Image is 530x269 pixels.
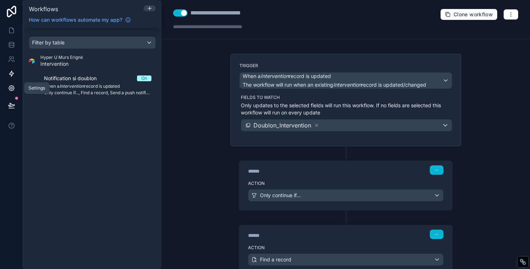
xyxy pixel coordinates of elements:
[26,16,134,23] a: How can workflows automate my app?
[440,9,498,20] button: Clone workflow
[239,63,452,69] label: Trigger
[243,73,331,80] span: When a record is updated
[454,11,493,18] span: Clone workflow
[241,102,452,116] p: Only updates to the selected fields will run this workflow. If no fields are selected this workfl...
[333,82,361,88] em: Intervention
[520,259,526,265] div: Restore Info Box &#10;&#10;NoFollow Info:&#10; META-Robots NoFollow: &#09;false&#10; META-Robots ...
[243,82,426,88] span: The workflow will run when an existing record is updated/changed
[29,16,122,23] span: How can workflows automate my app?
[261,73,289,79] em: Intervention
[248,189,443,201] button: Only continue if...
[239,72,452,89] button: When aInterventionrecord is updatedThe workflow will run when an existingInterventionrecord is up...
[248,181,443,186] label: Action
[253,121,311,130] span: Doublon_Intervention
[248,245,443,251] label: Action
[28,85,45,91] div: Settings
[248,253,443,266] button: Find a record
[260,192,301,199] span: Only continue if...
[241,119,452,131] button: Doublon_Intervention
[29,5,58,13] span: Workflows
[241,95,452,100] label: Fields to watch
[260,256,291,263] span: Find a record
